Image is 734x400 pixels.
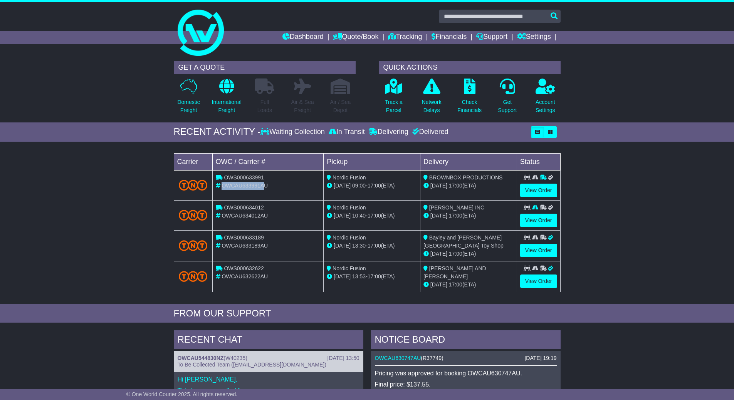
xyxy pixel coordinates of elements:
span: Nordic Fusion [333,265,366,271]
span: Nordic Fusion [333,174,366,181]
div: FROM OUR SUPPORT [174,308,561,319]
div: (ETA) [423,250,514,258]
a: Dashboard [282,31,324,44]
img: TNT_Domestic.png [179,180,208,190]
span: © One World Courier 2025. All rights reserved. [126,391,238,397]
a: View Order [520,184,557,197]
span: [PERSON_NAME] AND [PERSON_NAME] [423,265,486,279]
a: AccountSettings [535,78,556,119]
span: [DATE] [334,182,351,189]
p: Air & Sea Freight [291,98,314,114]
div: - (ETA) [327,242,417,250]
span: R37749 [423,355,442,361]
div: GET A QUOTE [174,61,356,74]
span: Bayley and [PERSON_NAME][GEOGRAPHIC_DATA] Toy Shop [423,234,504,249]
span: 13:53 [352,273,366,279]
td: Delivery [420,153,517,170]
div: - (ETA) [327,182,417,190]
a: Financials [432,31,467,44]
span: [DATE] [430,251,447,257]
span: 17:00 [449,213,462,219]
a: DomesticFreight [177,78,200,119]
span: W40235 [225,355,245,361]
p: Air / Sea Depot [330,98,351,114]
span: Nordic Fusion [333,234,366,241]
p: Track a Parcel [385,98,403,114]
p: Network Delays [422,98,441,114]
span: OWCAU633189AU [222,243,268,249]
span: 17:00 [449,281,462,288]
span: [DATE] [430,182,447,189]
span: OWS000633991 [224,174,264,181]
img: TNT_Domestic.png [179,240,208,251]
a: OWCAU630747AU [375,355,421,361]
a: Support [476,31,507,44]
div: [DATE] 13:50 [327,355,359,362]
span: 17:00 [368,182,381,189]
div: QUICK ACTIONS [379,61,561,74]
a: OWCAU544830NZ [178,355,224,361]
a: Track aParcel [385,78,403,119]
span: OWS000634012 [224,204,264,211]
span: 17:00 [449,182,462,189]
div: (ETA) [423,212,514,220]
span: [DATE] [334,213,351,219]
div: - (ETA) [327,273,417,281]
span: 09:00 [352,182,366,189]
span: To Be Collected Team ([EMAIL_ADDRESS][DOMAIN_NAME]) [178,362,326,368]
a: Quote/Book [333,31,378,44]
a: GetSupport [497,78,517,119]
p: Pricing was approved for booking OWCAU630747AU. [375,370,557,377]
span: OWCAU634012AU [222,213,268,219]
a: CheckFinancials [457,78,482,119]
p: This is now cancelled for you [178,387,359,394]
td: Status [517,153,560,170]
span: 17:00 [368,243,381,249]
span: 17:00 [368,273,381,279]
div: Delivered [410,128,448,136]
span: BROWNBOX PRODUCTIONS [429,174,503,181]
div: Delivering [367,128,410,136]
span: 17:00 [449,251,462,257]
span: 13:30 [352,243,366,249]
span: Nordic Fusion [333,204,366,211]
td: OWC / Carrier # [212,153,324,170]
div: ( ) [178,355,359,362]
td: Pickup [324,153,420,170]
a: View Order [520,244,557,257]
a: View Order [520,274,557,288]
span: [DATE] [430,213,447,219]
p: Domestic Freight [177,98,200,114]
p: Get Support [498,98,517,114]
span: 17:00 [368,213,381,219]
div: RECENT CHAT [174,330,363,351]
span: [DATE] [334,243,351,249]
div: ( ) [375,355,557,362]
a: Settings [517,31,551,44]
p: International Freight [212,98,242,114]
a: InternationalFreight [212,78,242,119]
span: [DATE] [334,273,351,279]
p: Check Financials [457,98,482,114]
span: OWS000632622 [224,265,264,271]
p: Hi [PERSON_NAME], [178,376,359,383]
span: 10:40 [352,213,366,219]
a: View Order [520,214,557,227]
p: Account Settings [536,98,555,114]
div: (ETA) [423,182,514,190]
div: (ETA) [423,281,514,289]
div: In Transit [327,128,367,136]
p: Final price: $137.55. [375,381,557,388]
span: [PERSON_NAME] INC [429,204,484,211]
div: [DATE] 19:19 [524,355,556,362]
img: TNT_Domestic.png [179,271,208,281]
a: NetworkDelays [421,78,442,119]
img: TNT_Domestic.png [179,210,208,220]
span: OWCAU633991AU [222,182,268,189]
span: [DATE] [430,281,447,288]
div: RECENT ACTIVITY - [174,126,261,137]
span: OWS000633189 [224,234,264,241]
a: Tracking [388,31,422,44]
p: Full Loads [255,98,274,114]
div: - (ETA) [327,212,417,220]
